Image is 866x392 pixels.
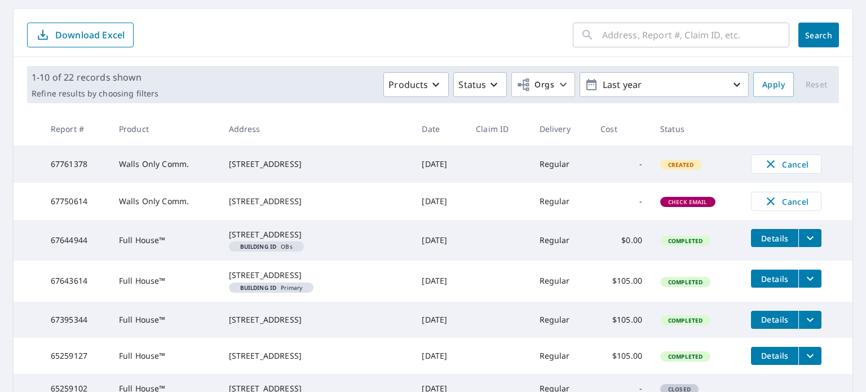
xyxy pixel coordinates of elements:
[661,316,709,324] span: Completed
[591,220,651,261] td: $0.00
[42,112,110,146] th: Report #
[753,72,794,97] button: Apply
[110,146,220,183] td: Walls Only Comm.
[453,72,507,97] button: Status
[598,75,730,95] p: Last year
[807,30,830,41] span: Search
[591,112,651,146] th: Cost
[110,302,220,338] td: Full House™
[110,338,220,374] td: Full House™
[531,302,592,338] td: Regular
[229,158,404,170] div: [STREET_ADDRESS]
[42,261,110,301] td: 67643614
[42,338,110,374] td: 65259127
[531,146,592,183] td: Regular
[798,270,821,288] button: filesDropdownBtn-67643614
[413,338,467,374] td: [DATE]
[110,220,220,261] td: Full House™
[751,192,821,211] button: Cancel
[798,23,839,47] button: Search
[591,183,651,220] td: -
[651,112,742,146] th: Status
[763,157,810,171] span: Cancel
[591,338,651,374] td: $105.00
[388,78,428,91] p: Products
[751,229,798,247] button: detailsBtn-67644944
[220,112,413,146] th: Address
[758,350,792,361] span: Details
[661,237,709,245] span: Completed
[798,311,821,329] button: filesDropdownBtn-67395344
[661,278,709,286] span: Completed
[661,198,714,206] span: Check Email
[413,146,467,183] td: [DATE]
[27,23,134,47] button: Download Excel
[591,146,651,183] td: -
[511,72,575,97] button: Orgs
[32,89,158,99] p: Refine results by choosing filters
[110,261,220,301] td: Full House™
[42,302,110,338] td: 67395344
[413,261,467,301] td: [DATE]
[751,311,798,329] button: detailsBtn-67395344
[531,220,592,261] td: Regular
[383,72,449,97] button: Products
[42,220,110,261] td: 67644944
[240,285,277,290] em: Building ID
[42,146,110,183] td: 67761378
[55,29,125,41] p: Download Excel
[798,347,821,365] button: filesDropdownBtn-65259127
[758,274,792,284] span: Details
[751,347,798,365] button: detailsBtn-65259127
[413,183,467,220] td: [DATE]
[798,229,821,247] button: filesDropdownBtn-67644944
[602,19,789,51] input: Address, Report #, Claim ID, etc.
[413,220,467,261] td: [DATE]
[229,196,404,207] div: [STREET_ADDRESS]
[661,353,709,360] span: Completed
[110,183,220,220] td: Walls Only Comm.
[591,302,651,338] td: $105.00
[413,112,467,146] th: Date
[229,314,404,325] div: [STREET_ADDRESS]
[229,229,404,240] div: [STREET_ADDRESS]
[229,350,404,362] div: [STREET_ADDRESS]
[32,71,158,84] p: 1-10 of 22 records shown
[762,78,785,92] span: Apply
[233,285,310,290] span: Primary
[531,112,592,146] th: Delivery
[531,338,592,374] td: Regular
[531,261,592,301] td: Regular
[233,244,299,249] span: OBs
[110,112,220,146] th: Product
[42,183,110,220] td: 67750614
[467,112,530,146] th: Claim ID
[580,72,749,97] button: Last year
[661,161,700,169] span: Created
[751,155,821,174] button: Cancel
[531,183,592,220] td: Regular
[229,270,404,281] div: [STREET_ADDRESS]
[516,78,554,92] span: Orgs
[240,244,277,249] em: Building ID
[758,233,792,244] span: Details
[758,314,792,325] span: Details
[763,195,810,208] span: Cancel
[413,302,467,338] td: [DATE]
[591,261,651,301] td: $105.00
[458,78,486,91] p: Status
[751,270,798,288] button: detailsBtn-67643614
